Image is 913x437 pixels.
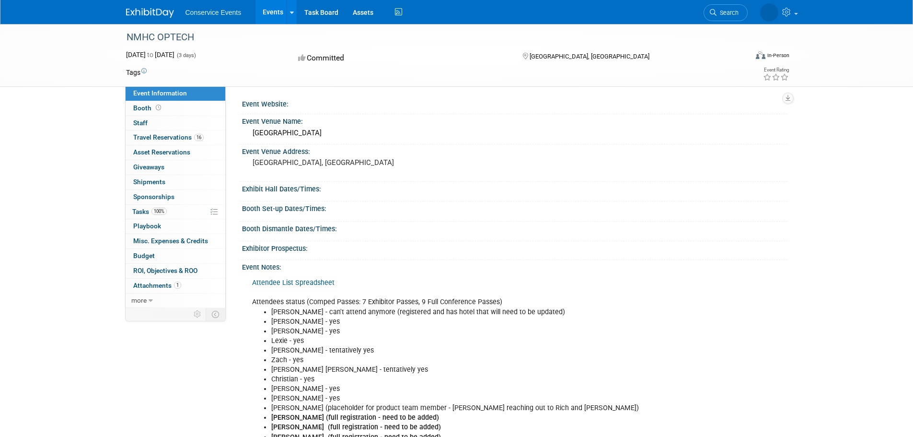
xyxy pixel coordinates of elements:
[133,89,187,97] span: Event Information
[132,208,167,215] span: Tasks
[242,241,787,253] div: Exhibitor Prospectus:
[271,336,675,346] li: Lexie - yes
[271,327,675,336] li: [PERSON_NAME] - yes
[194,134,204,141] span: 16
[133,237,208,245] span: Misc. Expenses & Credits
[249,126,780,141] div: [GEOGRAPHIC_DATA]
[126,68,147,77] td: Tags
[126,264,225,278] a: ROI, Objectives & ROO
[271,403,675,413] li: [PERSON_NAME] (placeholder for product team member - [PERSON_NAME] reaching out to Rich and [PERS...
[133,178,165,186] span: Shipments
[126,130,225,145] a: Travel Reservations16
[146,51,155,59] span: to
[126,116,225,130] a: Staff
[133,104,163,112] span: Booth
[763,68,789,72] div: Event Rating
[760,3,778,22] img: Monica Barnson
[242,114,787,126] div: Event Venue Name:
[271,317,675,327] li: [PERSON_NAME] - yes
[126,249,225,263] a: Budget
[717,9,739,16] span: Search
[123,29,733,46] div: NMHC OPTECH
[242,201,787,213] div: Booth Set-up Dates/Times:
[271,423,441,431] b: [PERSON_NAME] (full registration - need to be added)
[189,308,206,320] td: Personalize Event Tab Strip
[133,163,164,171] span: Giveaways
[271,413,439,422] b: [PERSON_NAME] (full registration - need to be added)
[242,97,787,109] div: Event Website:
[126,51,174,59] span: [DATE] [DATE]
[151,208,167,215] span: 100%
[295,50,507,67] div: Committed
[271,307,675,317] li: [PERSON_NAME] - can't attend anymore (registered and has hotel that will need to be updated)
[133,282,181,289] span: Attachments
[242,260,787,272] div: Event Notes:
[271,346,675,355] li: [PERSON_NAME] - tentatively yes
[133,193,174,201] span: Sponsorships
[530,53,649,60] span: [GEOGRAPHIC_DATA], [GEOGRAPHIC_DATA]
[126,175,225,189] a: Shipments
[271,355,675,365] li: Zach - yes
[174,282,181,289] span: 1
[767,52,789,59] div: In-Person
[756,51,765,59] img: Format-Inperson.png
[126,145,225,160] a: Asset Reservations
[133,267,197,274] span: ROI, Objectives & ROO
[154,104,163,111] span: Booth not reserved yet
[176,52,196,59] span: (3 days)
[126,86,225,101] a: Event Information
[126,101,225,116] a: Booth
[252,279,335,287] a: Attendee List Spreadsheet
[691,50,790,64] div: Event Format
[126,234,225,248] a: Misc. Expenses & Credits
[133,133,204,141] span: Travel Reservations
[133,252,155,260] span: Budget
[271,384,675,394] li: [PERSON_NAME] - yes
[206,308,225,320] td: Toggle Event Tabs
[271,365,675,375] li: [PERSON_NAME] [PERSON_NAME] - tentatively yes
[133,222,161,230] span: Playbook
[126,205,225,219] a: Tasks100%
[253,158,459,167] pre: [GEOGRAPHIC_DATA], [GEOGRAPHIC_DATA]
[185,9,242,16] span: Conservice Events
[271,375,675,384] li: Christian - yes
[126,279,225,293] a: Attachments1
[704,4,748,21] a: Search
[126,190,225,204] a: Sponsorships
[242,144,787,156] div: Event Venue Address:
[271,394,675,403] li: [PERSON_NAME] - yes
[242,222,787,234] div: Booth Dismantle Dates/Times:
[126,294,225,308] a: more
[126,219,225,234] a: Playbook
[133,148,190,156] span: Asset Reservations
[131,296,147,304] span: more
[126,160,225,175] a: Giveaways
[242,182,787,194] div: Exhibit Hall Dates/Times:
[126,8,174,18] img: ExhibitDay
[133,119,148,127] span: Staff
